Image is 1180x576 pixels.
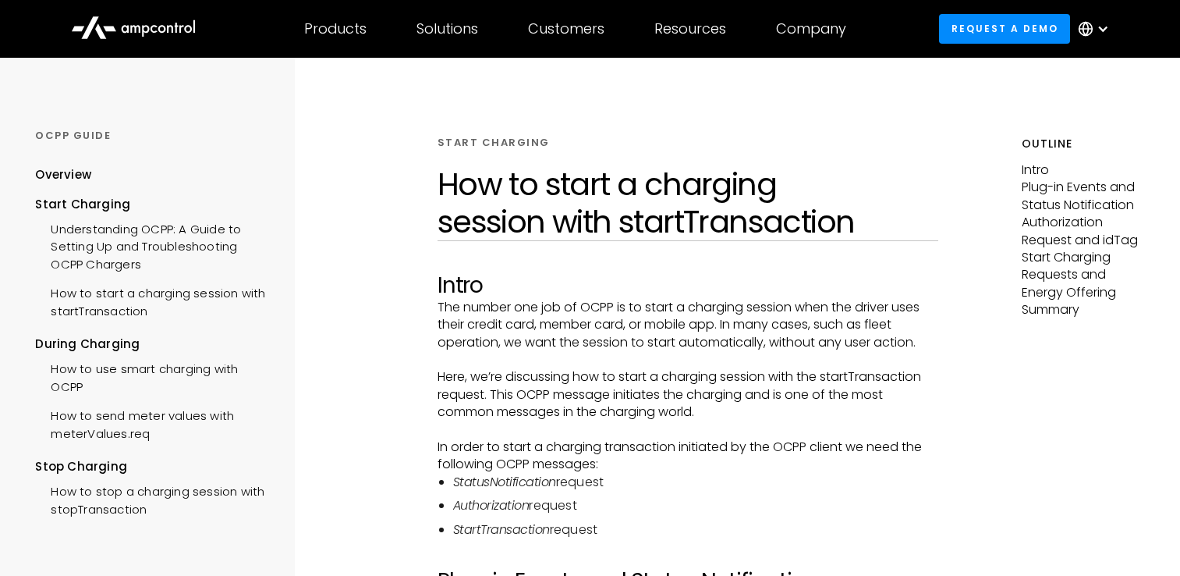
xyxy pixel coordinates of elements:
li: request [453,521,938,539]
div: Products [304,20,367,37]
em: Authorization [453,496,530,514]
div: Overview [35,166,91,183]
a: How to start a charging session with startTransaction [35,277,271,324]
p: ‍ [438,421,938,439]
div: START CHARGING [438,136,550,150]
p: In order to start a charging transaction initiated by the OCPP client we need the following OCPP ... [438,439,938,474]
li: request [453,497,938,514]
h2: Intro [438,272,938,299]
p: Summary [1022,301,1145,318]
p: Here, we’re discussing how to start a charging session with the startTransaction request. This OC... [438,368,938,421]
div: Solutions [416,20,478,37]
p: ‍ [438,351,938,368]
div: OCPP GUIDE [35,129,271,143]
a: Understanding OCPP: A Guide to Setting Up and Troubleshooting OCPP Chargers [35,213,271,277]
a: How to send meter values with meterValues.req [35,400,271,446]
a: Request a demo [939,14,1070,43]
p: ‍ [438,551,938,568]
a: How to stop a charging session with stopTransaction [35,475,271,522]
div: Customers [528,20,604,37]
p: Start Charging Requests and Energy Offering [1022,249,1145,301]
p: Plug-in Events and Status Notification [1022,179,1145,214]
div: Company [776,20,846,37]
em: StartTransaction [453,521,550,539]
div: Start Charging [35,196,271,213]
h5: Outline [1022,136,1145,152]
div: During Charging [35,336,271,353]
p: Authorization Request and idTag [1022,214,1145,249]
div: Resources [654,20,726,37]
a: How to use smart charging with OCPP [35,353,271,400]
a: Overview [35,166,91,195]
p: Intro [1022,162,1145,179]
h1: How to start a charging session with startTransaction [438,165,938,240]
em: StatusNotification [453,473,556,491]
li: request [453,474,938,491]
div: Stop Charging [35,458,271,475]
p: The number one job of OCPP is to start a charging session when the driver uses their credit card,... [438,299,938,351]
